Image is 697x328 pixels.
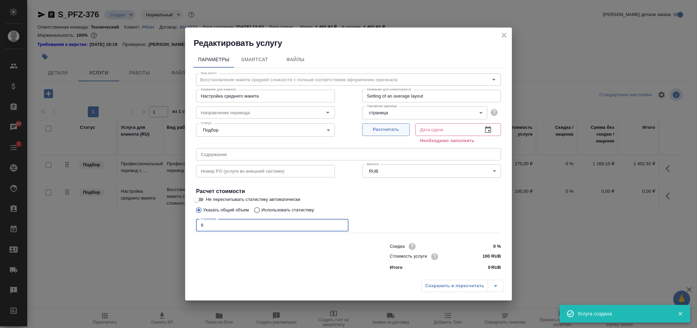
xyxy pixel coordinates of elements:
[390,243,405,250] p: Скидка
[390,253,427,260] p: Стоимость услуги
[367,168,380,174] button: RUB
[390,264,402,271] p: Итого
[196,123,335,136] div: Подбор
[475,241,501,251] input: ✎ Введи что-нибудь
[367,110,390,116] button: страница
[421,280,503,292] div: split button
[488,264,490,271] p: 0
[475,252,501,261] input: ✎ Введи что-нибудь
[194,38,512,49] h2: Редактировать услугу
[261,207,314,213] p: Использовать статистику
[578,310,667,317] div: Услуга создана
[362,123,410,136] button: Рассчитать
[362,165,501,177] div: RUB
[323,108,333,117] button: Open
[420,137,496,144] p: Необходимо заполнить
[279,55,312,64] span: Файлы
[196,187,501,195] h4: Расчет стоимости
[499,30,509,40] button: close
[203,207,249,213] p: Указать общий объем
[197,55,230,64] span: Параметры
[362,106,487,119] div: страница
[366,126,406,134] span: Рассчитать
[238,55,271,64] span: SmartCat
[201,127,221,133] button: Подбор
[491,264,501,271] p: RUB
[206,196,300,203] span: Не пересчитывать статистику автоматически
[673,311,687,317] button: Закрыть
